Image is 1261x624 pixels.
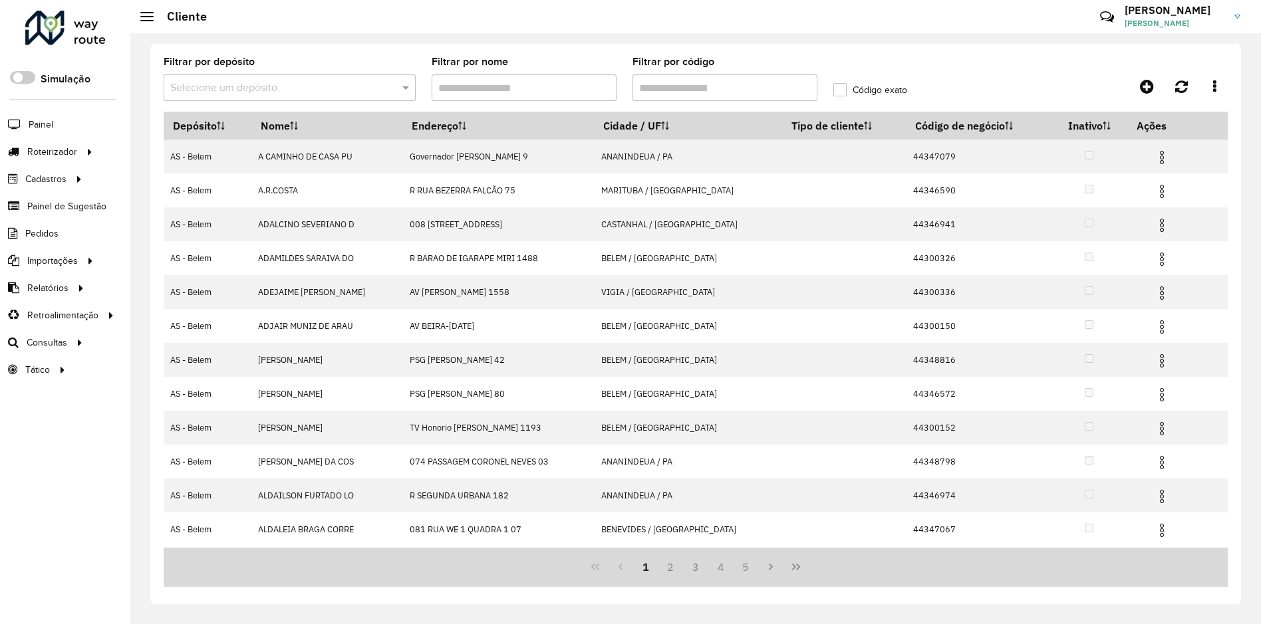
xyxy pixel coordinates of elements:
[41,71,90,87] label: Simulação
[906,140,1051,173] td: 44347079
[783,112,907,140] th: Tipo de cliente
[251,275,403,309] td: ADEJAIME [PERSON_NAME]
[251,377,403,411] td: [PERSON_NAME]
[906,207,1051,241] td: 44346941
[595,275,783,309] td: VIGIA / [GEOGRAPHIC_DATA]
[906,377,1051,411] td: 44346572
[906,445,1051,478] td: 44348798
[403,478,595,512] td: R SEGUNDA URBANA 182
[403,140,595,173] td: Governador [PERSON_NAME] 9
[403,512,595,546] td: 081 RUA WE 1 QUADRA 1 07
[595,512,783,546] td: BENEVIDES / [GEOGRAPHIC_DATA]
[906,411,1051,445] td: 44300152
[27,336,67,350] span: Consultas
[595,445,783,478] td: ANANINDEUA / PA
[154,9,207,24] h2: Cliente
[27,254,78,268] span: Importações
[595,411,783,445] td: BELEM / [GEOGRAPHIC_DATA]
[164,207,251,241] td: AS - Belem
[251,173,403,207] td: A.R.COSTA
[403,207,595,241] td: 008 [STREET_ADDRESS]
[595,112,783,140] th: Cidade / UF
[251,309,403,343] td: ADJAIR MUNIZ DE ARAU
[658,554,683,579] button: 2
[164,411,251,445] td: AS - Belem
[403,445,595,478] td: 074 PASSAGEM CORONEL NEVES 03
[27,281,69,295] span: Relatórios
[683,554,708,579] button: 3
[734,554,759,579] button: 5
[27,145,77,159] span: Roteirizador
[906,512,1051,546] td: 44347067
[595,309,783,343] td: BELEM / [GEOGRAPHIC_DATA]
[25,172,67,186] span: Cadastros
[403,173,595,207] td: R RUA BEZERRA FALCÃO 75
[595,343,783,377] td: BELEM / [GEOGRAPHIC_DATA]
[251,343,403,377] td: [PERSON_NAME]
[906,309,1051,343] td: 44300150
[251,140,403,173] td: A CAMINHO DE CASA PU
[1125,4,1224,17] h3: [PERSON_NAME]
[1125,17,1224,29] span: [PERSON_NAME]
[403,275,595,309] td: AV [PERSON_NAME] 1558
[403,411,595,445] td: TV Honorio [PERSON_NAME] 1193
[1093,3,1121,31] a: Contato Rápido
[708,554,734,579] button: 4
[164,309,251,343] td: AS - Belem
[1051,112,1127,140] th: Inativo
[906,241,1051,275] td: 44300326
[164,173,251,207] td: AS - Belem
[164,54,255,70] label: Filtrar por depósito
[164,112,251,140] th: Depósito
[403,112,595,140] th: Endereço
[27,308,98,322] span: Retroalimentação
[595,140,783,173] td: ANANINDEUA / PA
[632,54,714,70] label: Filtrar por código
[164,140,251,173] td: AS - Belem
[633,554,658,579] button: 1
[906,112,1051,140] th: Código de negócio
[432,54,508,70] label: Filtrar por nome
[595,207,783,241] td: CASTANHAL / [GEOGRAPHIC_DATA]
[595,173,783,207] td: MARITUBA / [GEOGRAPHIC_DATA]
[758,554,783,579] button: Next Page
[164,241,251,275] td: AS - Belem
[164,512,251,546] td: AS - Belem
[595,377,783,411] td: BELEM / [GEOGRAPHIC_DATA]
[164,478,251,512] td: AS - Belem
[403,377,595,411] td: PSG [PERSON_NAME] 80
[25,363,50,377] span: Tático
[1127,112,1207,140] th: Ações
[906,343,1051,377] td: 44348816
[251,207,403,241] td: ADALCINO SEVERIANO D
[595,478,783,512] td: ANANINDEUA / PA
[251,445,403,478] td: [PERSON_NAME] DA COS
[164,377,251,411] td: AS - Belem
[251,241,403,275] td: ADAMILDES SARAIVA DO
[906,478,1051,512] td: 44346974
[833,83,907,97] label: Código exato
[27,199,106,213] span: Painel de Sugestão
[164,343,251,377] td: AS - Belem
[595,241,783,275] td: BELEM / [GEOGRAPHIC_DATA]
[251,112,403,140] th: Nome
[251,512,403,546] td: ALDALEIA BRAGA CORRE
[164,445,251,478] td: AS - Belem
[906,275,1051,309] td: 44300336
[251,478,403,512] td: ALDAILSON FURTADO LO
[403,343,595,377] td: PSG [PERSON_NAME] 42
[25,227,59,241] span: Pedidos
[29,118,53,132] span: Painel
[403,309,595,343] td: AV BEIRA-[DATE]
[164,275,251,309] td: AS - Belem
[251,411,403,445] td: [PERSON_NAME]
[403,241,595,275] td: R BARAO DE IGARAPE MIRI 1488
[783,554,809,579] button: Last Page
[906,173,1051,207] td: 44346590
